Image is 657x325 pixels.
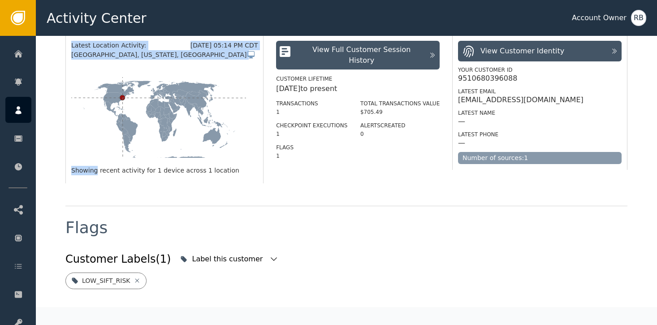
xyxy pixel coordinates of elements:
[458,95,584,104] div: [EMAIL_ADDRESS][DOMAIN_NAME]
[276,83,440,94] div: [DATE] to present
[360,130,440,138] div: 0
[65,251,171,267] div: Customer Labels (1)
[458,41,622,61] button: View Customer Identity
[480,46,564,56] div: View Customer Identity
[276,130,347,138] div: 1
[276,152,347,160] div: 1
[458,152,622,164] div: Number of sources: 1
[360,108,440,116] div: $705.49
[71,50,246,60] span: [GEOGRAPHIC_DATA], [US_STATE], [GEOGRAPHIC_DATA]
[276,144,294,151] label: Flags
[71,166,258,175] div: Showing recent activity for 1 device across 1 location
[192,254,265,264] div: Label this customer
[631,10,646,26] button: RB
[458,66,622,74] div: Your Customer ID
[65,305,171,321] div: Customer Blocks (0)
[458,87,622,95] div: Latest Email
[47,8,147,28] span: Activity Center
[276,76,332,82] label: Customer Lifetime
[65,220,108,236] div: Flags
[276,108,347,116] div: 1
[178,249,281,269] button: Label this customer
[458,109,622,117] div: Latest Name
[458,74,517,83] div: 9510680396088
[298,44,424,66] div: View Full Customer Session History
[458,130,622,139] div: Latest Phone
[360,122,406,129] label: Alerts Created
[71,41,190,50] div: Latest Location Activity:
[458,117,465,126] div: —
[572,13,627,23] div: Account Owner
[178,303,281,323] button: Block this customer
[276,122,347,129] label: Checkpoint Executions
[276,100,318,107] label: Transactions
[458,139,465,147] div: —
[190,41,258,50] div: [DATE] 05:14 PM CDT
[360,100,440,107] label: Total Transactions Value
[276,41,440,69] button: View Full Customer Session History
[82,276,130,286] div: LOW_SIFT_RISK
